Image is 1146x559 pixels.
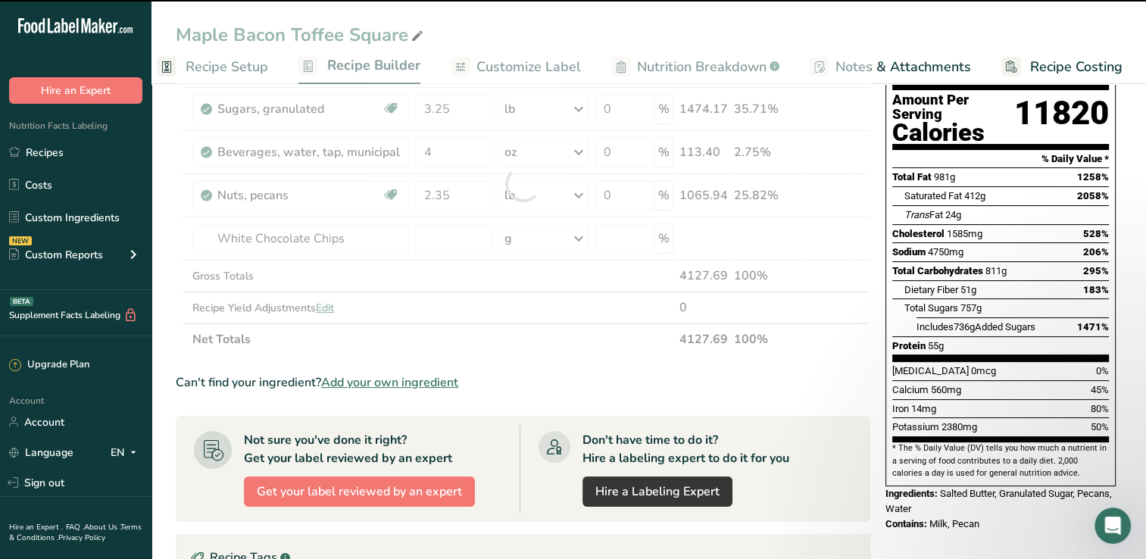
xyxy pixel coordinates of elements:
span: 55g [928,340,944,351]
span: Total Fat [892,171,932,183]
div: Can't find your ingredient? [176,373,870,392]
span: 183% [1083,284,1109,295]
section: * The % Daily Value (DV) tells you how much a nutrient in a serving of food contributes to a dail... [892,442,1109,479]
span: Iron [892,403,909,414]
span: 50% [1091,421,1109,433]
span: 528% [1083,228,1109,239]
iframe: Intercom live chat [1094,507,1131,544]
span: 0mcg [971,365,996,376]
a: Language [9,439,73,466]
span: [MEDICAL_DATA] [892,365,969,376]
span: 981g [934,171,955,183]
button: Hire an Expert [9,77,142,104]
button: Get your label reviewed by an expert [244,476,475,507]
span: Add your own ingredient [321,373,458,392]
div: Calories [892,122,1014,144]
span: 2058% [1077,190,1109,201]
span: Fat [904,209,943,220]
a: Notes & Attachments [810,50,971,84]
span: Includes Added Sugars [916,321,1035,333]
span: Calcium [892,384,929,395]
span: Total Sugars [904,302,958,314]
span: 811g [985,265,1007,276]
a: Hire an Expert . [9,522,63,532]
span: 2380mg [941,421,977,433]
span: 1471% [1077,321,1109,333]
span: Contains: [885,518,927,529]
span: Total Carbohydrates [892,265,983,276]
span: Recipe Costing [1030,57,1123,77]
span: 51g [960,284,976,295]
span: Cholesterol [892,228,945,239]
div: 11820 [1014,93,1109,144]
div: Don't have time to do it? Hire a labeling expert to do it for you [582,431,789,467]
i: Trans [904,209,929,220]
div: Upgrade Plan [9,358,89,373]
a: FAQ . [66,522,84,532]
span: Ingredients: [885,488,938,499]
span: 45% [1091,384,1109,395]
span: 736g [954,321,975,333]
span: 295% [1083,265,1109,276]
a: About Us . [84,522,120,532]
a: Terms & Conditions . [9,522,142,543]
a: Recipe Setup [157,50,268,84]
div: Amount Per Serving [892,93,1014,122]
span: 80% [1091,403,1109,414]
div: EN [111,443,142,461]
span: Milk, Pecan [929,518,979,529]
span: Potassium [892,421,939,433]
div: BETA [10,297,33,306]
span: 757g [960,302,982,314]
a: Hire a Labeling Expert [582,476,732,507]
span: 560mg [931,384,961,395]
span: Notes & Attachments [835,57,971,77]
span: 1258% [1077,171,1109,183]
div: Not sure you've done it right? Get your label reviewed by an expert [244,431,452,467]
span: Salted Butter, Granulated Sugar, Pecans, Water [885,488,1112,514]
div: NEW [9,236,32,245]
a: Recipe Costing [1001,50,1123,84]
span: Protein [892,340,926,351]
span: 14mg [911,403,936,414]
span: Get your label reviewed by an expert [257,482,462,501]
section: % Daily Value * [892,150,1109,168]
span: Sodium [892,246,926,258]
span: 4750mg [928,246,963,258]
span: 1585mg [947,228,982,239]
span: 206% [1083,246,1109,258]
span: 412g [964,190,985,201]
span: Dietary Fiber [904,284,958,295]
span: 24g [945,209,961,220]
a: Privacy Policy [58,532,105,543]
div: Custom Reports [9,247,103,263]
span: 0% [1096,365,1109,376]
span: Saturated Fat [904,190,962,201]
